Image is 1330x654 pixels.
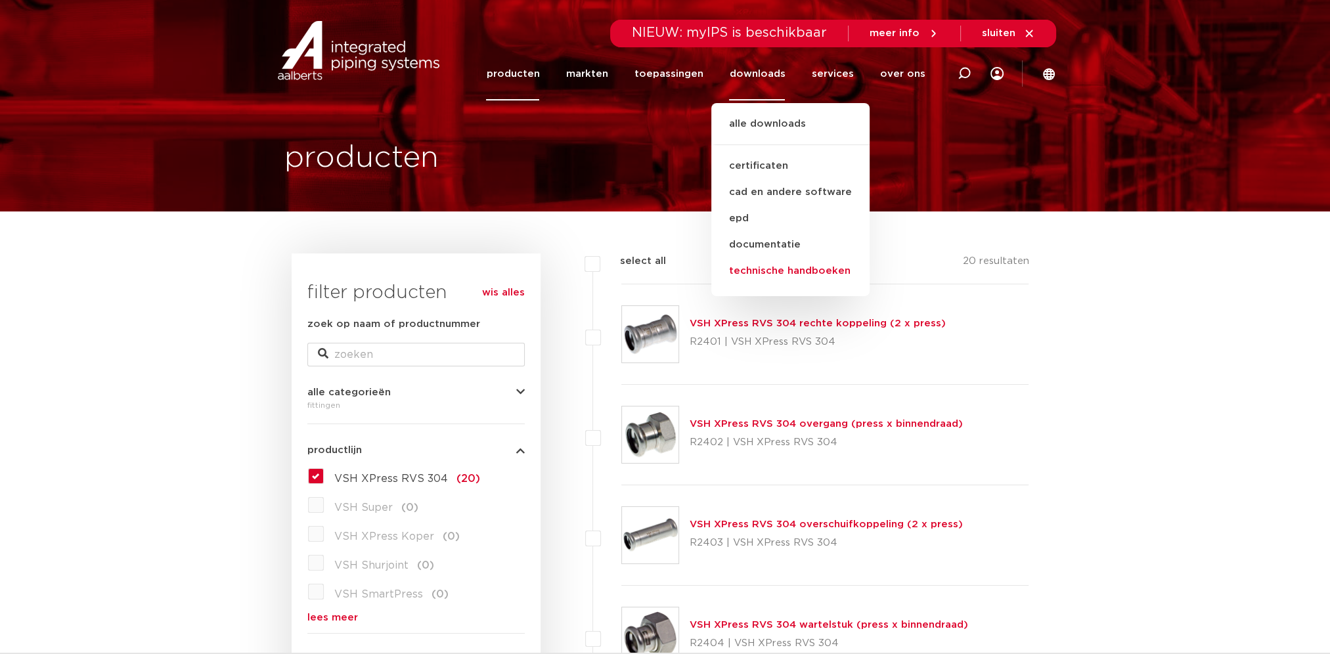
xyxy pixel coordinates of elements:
[634,47,703,100] a: toepassingen
[690,620,968,630] a: VSH XPress RVS 304 wartelstuk (press x binnendraad)
[729,47,785,100] a: downloads
[690,519,963,529] a: VSH XPress RVS 304 overschuifkoppeling (2 x press)
[307,445,362,455] span: productlijn
[417,560,434,571] span: (0)
[307,387,525,397] button: alle categorieën
[811,47,853,100] a: services
[486,47,925,100] nav: Menu
[690,332,946,353] p: R2401 | VSH XPress RVS 304
[990,47,1004,100] div: my IPS
[456,473,480,484] span: (20)
[711,179,870,206] a: cad en andere software
[870,28,939,39] a: meer info
[711,258,870,284] a: technische handboeken
[307,343,525,366] input: zoeken
[879,47,925,100] a: over ons
[334,531,434,542] span: VSH XPress Koper
[982,28,1035,39] a: sluiten
[401,502,418,513] span: (0)
[334,589,423,599] span: VSH SmartPress
[711,116,870,145] a: alle downloads
[962,253,1029,274] p: 20 resultaten
[690,633,968,654] p: R2404 | VSH XPress RVS 304
[307,280,525,306] h3: filter producten
[632,26,827,39] span: NIEUW: myIPS is beschikbaar
[600,253,666,269] label: select all
[711,206,870,232] a: epd
[307,445,525,455] button: productlijn
[432,589,449,599] span: (0)
[982,28,1015,38] span: sluiten
[307,387,391,397] span: alle categorieën
[307,316,480,332] label: zoek op naam of productnummer
[870,28,920,38] span: meer info
[690,419,963,429] a: VSH XPress RVS 304 overgang (press x binnendraad)
[690,318,946,328] a: VSH XPress RVS 304 rechte koppeling (2 x press)
[565,47,608,100] a: markten
[334,560,409,571] span: VSH Shurjoint
[307,613,525,622] a: lees meer
[486,47,539,100] a: producten
[690,432,963,453] p: R2402 | VSH XPress RVS 304
[307,397,525,413] div: fittingen
[711,232,870,258] a: documentatie
[622,507,678,563] img: Thumbnail for VSH XPress RVS 304 overschuifkoppeling (2 x press)
[622,306,678,362] img: Thumbnail for VSH XPress RVS 304 rechte koppeling (2 x press)
[711,153,870,179] a: certificaten
[284,137,439,179] h1: producten
[443,531,460,542] span: (0)
[622,406,678,463] img: Thumbnail for VSH XPress RVS 304 overgang (press x binnendraad)
[482,285,525,301] a: wis alles
[334,473,448,484] span: VSH XPress RVS 304
[334,502,393,513] span: VSH Super
[690,533,963,554] p: R2403 | VSH XPress RVS 304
